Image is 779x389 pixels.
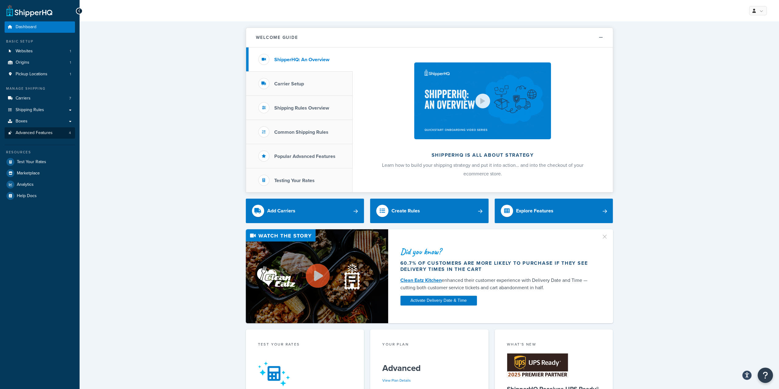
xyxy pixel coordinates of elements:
span: 4 [69,130,71,136]
h3: Carrier Setup [274,81,304,87]
span: Analytics [17,182,34,187]
span: Pickup Locations [16,72,47,77]
a: Explore Features [495,199,613,223]
h3: Popular Advanced Features [274,154,335,159]
span: Shipping Rules [16,107,44,113]
li: Carriers [5,93,75,104]
a: Origins1 [5,57,75,68]
span: Marketplace [17,171,40,176]
span: Websites [16,49,33,54]
a: Boxes [5,116,75,127]
li: Advanced Features [5,127,75,139]
a: View Plan Details [382,378,411,383]
a: Clean Eatz Kitchen [400,277,442,284]
a: Shipping Rules [5,104,75,116]
div: Add Carriers [267,207,295,215]
span: Dashboard [16,24,36,30]
span: Carriers [16,96,31,101]
a: Test Your Rates [5,156,75,167]
span: Boxes [16,119,28,124]
div: What's New [507,342,601,349]
li: Pickup Locations [5,69,75,80]
span: Advanced Features [16,130,53,136]
a: Dashboard [5,21,75,33]
img: ShipperHQ is all about strategy [414,62,551,139]
button: Open Resource Center [758,368,773,383]
h3: Testing Your Rates [274,178,315,183]
a: Activate Delivery Date & Time [400,296,477,305]
span: 1 [70,49,71,54]
a: Help Docs [5,190,75,201]
div: Manage Shipping [5,86,75,91]
div: Basic Setup [5,39,75,44]
a: Carriers7 [5,93,75,104]
div: Test your rates [258,342,352,349]
a: Marketplace [5,168,75,179]
div: Your Plan [382,342,476,349]
div: Create Rules [391,207,420,215]
h3: Shipping Rules Overview [274,105,329,111]
h5: Advanced [382,363,476,373]
button: Welcome Guide [246,28,613,47]
li: Origins [5,57,75,68]
a: Pickup Locations1 [5,69,75,80]
span: Help Docs [17,193,37,199]
div: 60.7% of customers are more likely to purchase if they see delivery times in the cart [400,260,594,272]
div: Resources [5,150,75,155]
img: Video thumbnail [246,229,388,323]
h2: ShipperHQ is all about strategy [369,152,597,158]
h3: ShipperHQ: An Overview [274,57,329,62]
span: Origins [16,60,29,65]
h3: Common Shipping Rules [274,129,328,135]
a: Analytics [5,179,75,190]
a: Add Carriers [246,199,364,223]
a: Websites1 [5,46,75,57]
span: 1 [70,60,71,65]
span: 1 [70,72,71,77]
div: Did you know? [400,247,594,256]
div: enhanced their customer experience with Delivery Date and Time — cutting both customer service ti... [400,277,594,291]
span: Learn how to build your shipping strategy and put it into action… and into the checkout of your e... [382,162,583,177]
h2: Welcome Guide [256,35,298,40]
li: Websites [5,46,75,57]
a: Advanced Features4 [5,127,75,139]
a: Create Rules [370,199,489,223]
span: 7 [69,96,71,101]
span: Test Your Rates [17,159,46,165]
div: Explore Features [516,207,553,215]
